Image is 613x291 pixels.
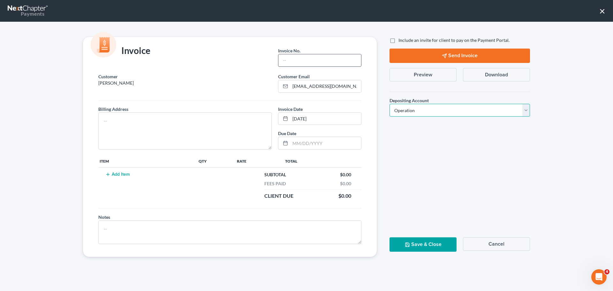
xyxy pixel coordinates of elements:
button: Add Item [103,172,132,177]
a: Payments [8,3,49,19]
div: Subtotal [261,172,289,178]
label: Due Date [278,130,296,137]
th: Item [98,155,197,167]
img: icon-money-cc55cd5b71ee43c44ef0efbab91310903cbf28f8221dba23c0d5ca797e203e98.svg [91,32,116,57]
input: -- [278,54,361,66]
p: [PERSON_NAME] [98,80,272,86]
span: Invoice No. [278,48,300,53]
span: Billing Address [98,106,128,112]
button: Send Invoice [390,49,530,63]
div: Fees Paid [261,180,289,187]
span: Customer Email [278,74,310,79]
div: $0.00 [335,192,354,200]
div: $0.00 [337,172,354,178]
iframe: Intercom live chat [591,269,607,285]
th: Total [280,155,361,167]
button: Cancel [463,237,530,251]
button: Download [463,68,530,81]
div: Client Due [261,192,297,200]
div: Invoice [95,45,154,57]
div: Payments [8,10,44,17]
button: Save & Close [390,237,457,252]
button: Preview [390,68,457,81]
input: Enter email... [290,80,361,92]
div: $0.00 [337,180,354,187]
th: Rate [236,155,280,167]
input: MM/DD/YYYY [290,113,361,125]
span: Depositing Account [390,98,429,103]
label: Customer [98,73,118,80]
span: 4 [604,269,609,274]
th: Qty [197,155,236,167]
span: Invoice Date [278,106,303,112]
span: Include an invite for client to pay on the Payment Portal. [398,37,510,43]
button: × [599,6,605,16]
label: Notes [98,214,110,220]
input: MM/DD/YYYY [290,137,361,149]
